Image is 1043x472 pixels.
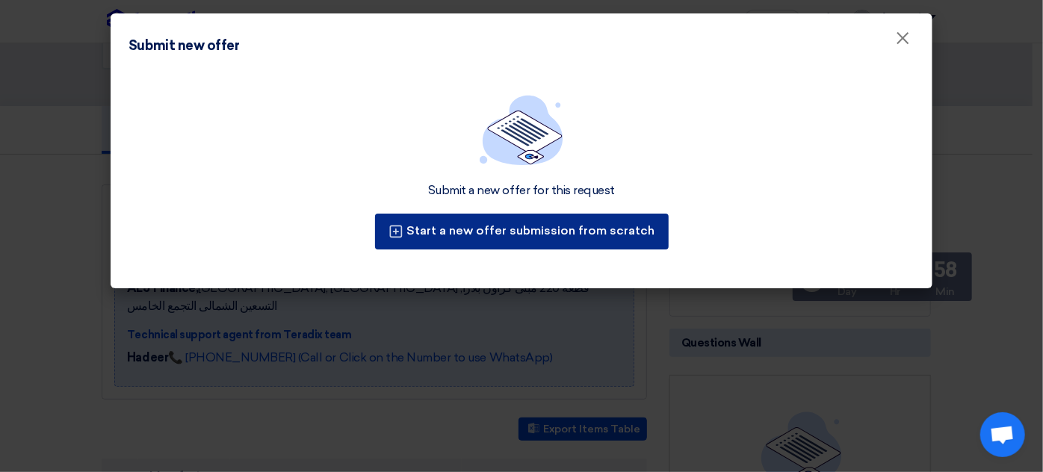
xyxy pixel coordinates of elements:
button: Close [883,24,922,54]
img: empty_state_list.svg [480,95,563,165]
div: Open chat [980,412,1025,457]
button: Start a new offer submission from scratch [375,214,669,249]
div: Submit a new offer for this request [428,183,615,199]
span: × [895,27,910,57]
div: Submit new offer [129,36,239,56]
